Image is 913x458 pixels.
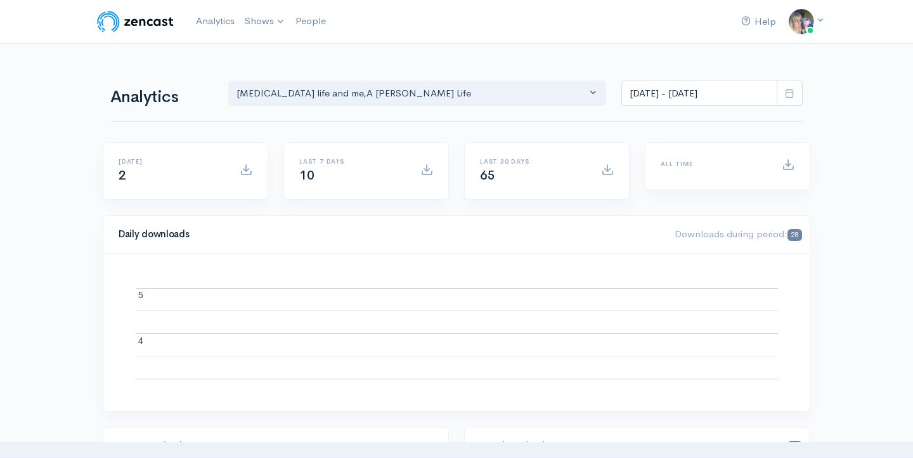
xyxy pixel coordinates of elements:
img: ... [789,9,814,34]
span: Latest episode: [722,440,802,452]
h1: Analytics [110,88,213,107]
h6: Last 7 days [299,158,405,165]
h6: All time [661,160,767,167]
span: 28 [787,229,802,241]
h4: Daily downloads [119,229,659,240]
div: [MEDICAL_DATA] life and me , A [PERSON_NAME] Life [236,86,586,101]
a: People [290,8,331,35]
iframe: gist-messenger-bubble-iframe [870,415,900,445]
a: Analytics [191,8,240,35]
span: 10 [299,167,314,183]
a: Help [736,8,781,36]
text: 4 [138,335,143,345]
a: Shows [240,8,290,36]
img: ZenCast Logo [95,9,176,34]
span: 49 [787,441,802,453]
h4: Popular episodes [480,441,707,452]
span: 2 [119,167,126,183]
h6: Last 30 days [480,158,586,165]
span: Downloads during period: [675,228,802,240]
button: Autoimmune life and me, A Lusher Life [228,81,606,107]
h4: Recent episodes [119,441,425,452]
h6: [DATE] [119,158,224,165]
input: analytics date range selector [621,81,777,107]
svg: A chart. [119,269,794,396]
span: 65 [480,167,495,183]
text: 5 [138,290,143,300]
